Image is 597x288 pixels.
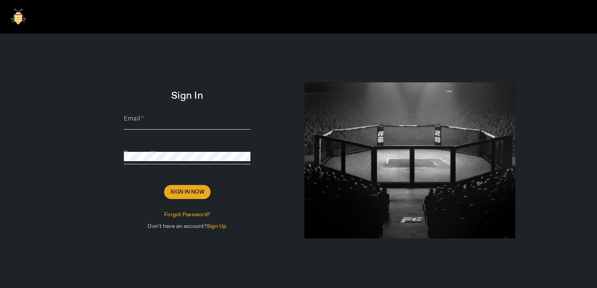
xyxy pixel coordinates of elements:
span: Sign Up [207,223,227,230]
mat-label: Email [124,115,141,122]
span: Don't have an account? [148,223,207,230]
span: Sign In Now [170,188,204,196]
mat-label: Password [124,149,153,157]
button: Sign In Now [164,185,211,199]
img: bigbee-logo.png [6,5,30,28]
span: Forgot Password? [164,211,210,219]
span: Sign In [171,92,203,100]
